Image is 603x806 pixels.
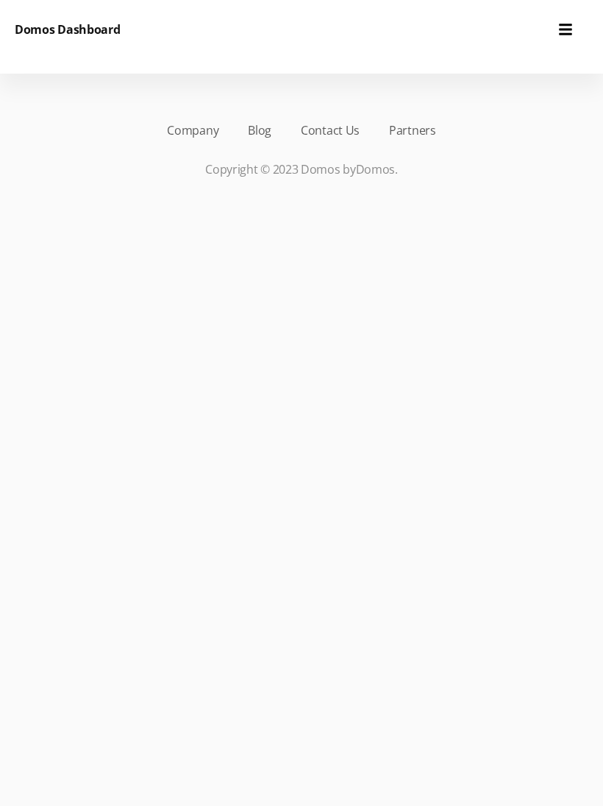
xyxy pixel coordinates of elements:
[37,160,566,178] p: Copyright © 2023 Domos by .
[15,21,121,38] h6: Domos Dashboard
[356,161,396,177] a: Domos
[248,121,271,139] a: Blog
[301,121,360,139] a: Contact Us
[389,121,436,139] a: Partners
[167,121,218,139] a: Company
